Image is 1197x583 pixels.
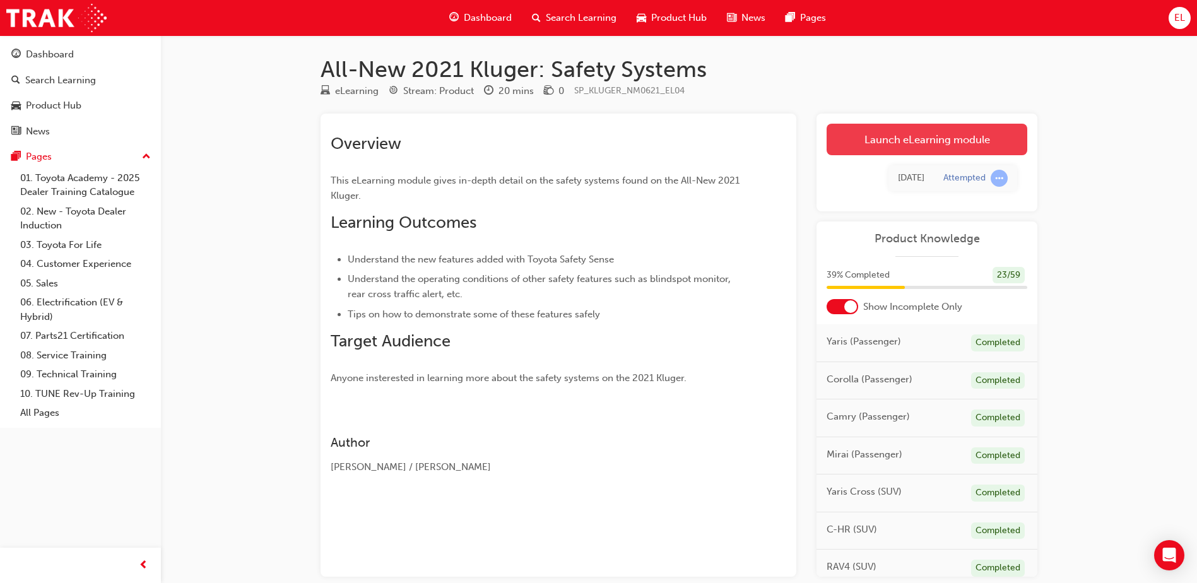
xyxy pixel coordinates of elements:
[439,5,522,31] a: guage-iconDashboard
[993,267,1025,284] div: 23 / 59
[971,409,1025,427] div: Completed
[348,309,600,320] span: Tips on how to demonstrate some of these features safely
[15,365,156,384] a: 09. Technical Training
[827,560,876,574] span: RAV4 (SUV)
[5,94,156,117] a: Product Hub
[321,56,1037,83] h1: All-New 2021 Kluger: Safety Systems
[15,293,156,326] a: 06. Electrification (EV & Hybrid)
[546,11,616,25] span: Search Learning
[25,73,96,88] div: Search Learning
[558,84,564,98] div: 0
[5,69,156,92] a: Search Learning
[15,274,156,293] a: 05. Sales
[498,84,534,98] div: 20 mins
[5,145,156,168] button: Pages
[11,151,21,163] span: pages-icon
[335,84,379,98] div: eLearning
[139,558,148,574] span: prev-icon
[403,84,474,98] div: Stream: Product
[348,254,614,265] span: Understand the new features added with Toyota Safety Sense
[464,11,512,25] span: Dashboard
[389,83,474,99] div: Stream
[1154,540,1184,570] div: Open Intercom Messenger
[15,168,156,202] a: 01. Toyota Academy - 2025 Dealer Training Catalogue
[863,300,962,314] span: Show Incomplete Only
[717,5,775,31] a: news-iconNews
[15,254,156,274] a: 04. Customer Experience
[827,124,1027,155] a: Launch eLearning module
[5,120,156,143] a: News
[574,85,685,96] span: Learning resource code
[827,522,877,537] span: C-HR (SUV)
[532,10,541,26] span: search-icon
[11,75,20,86] span: search-icon
[331,175,742,201] span: This eLearning module gives in-depth detail on the safety systems found on the All-New 2021 Kluger.
[6,4,107,32] img: Trak
[321,83,379,99] div: Type
[827,268,890,283] span: 39 % Completed
[5,43,156,66] a: Dashboard
[827,409,910,424] span: Camry (Passenger)
[331,213,476,232] span: Learning Outcomes
[331,331,451,351] span: Target Audience
[11,126,21,138] span: news-icon
[637,10,646,26] span: car-icon
[627,5,717,31] a: car-iconProduct Hub
[26,98,81,113] div: Product Hub
[15,202,156,235] a: 02. New - Toyota Dealer Induction
[331,134,401,153] span: Overview
[321,86,330,97] span: learningResourceType_ELEARNING-icon
[971,334,1025,351] div: Completed
[331,372,687,384] span: Anyone insterested in learning more about the safety systems on the 2021 Kluger.
[5,40,156,145] button: DashboardSearch LearningProduct HubNews
[971,560,1025,577] div: Completed
[15,326,156,346] a: 07. Parts21 Certification
[827,447,902,462] span: Mirai (Passenger)
[26,150,52,164] div: Pages
[142,149,151,165] span: up-icon
[943,172,986,184] div: Attempted
[991,170,1008,187] span: learningRecordVerb_ATTEMPT-icon
[971,372,1025,389] div: Completed
[544,86,553,97] span: money-icon
[827,372,912,387] span: Corolla (Passenger)
[971,485,1025,502] div: Completed
[484,86,493,97] span: clock-icon
[775,5,836,31] a: pages-iconPages
[827,232,1027,246] a: Product Knowledge
[449,10,459,26] span: guage-icon
[741,11,765,25] span: News
[1174,11,1185,25] span: EL
[544,83,564,99] div: Price
[331,435,741,450] h3: Author
[827,485,902,499] span: Yaris Cross (SUV)
[971,447,1025,464] div: Completed
[898,171,924,185] div: Sat Aug 23 2025 08:40:02 GMT+1000 (Australian Eastern Standard Time)
[1169,7,1191,29] button: EL
[484,83,534,99] div: Duration
[348,273,733,300] span: Understand the operating conditions of other safety features such as blindspot monitor, rear cros...
[331,460,741,474] div: [PERSON_NAME] / [PERSON_NAME]
[522,5,627,31] a: search-iconSearch Learning
[827,334,901,349] span: Yaris (Passenger)
[389,86,398,97] span: target-icon
[800,11,826,25] span: Pages
[26,47,74,62] div: Dashboard
[15,346,156,365] a: 08. Service Training
[11,49,21,61] span: guage-icon
[15,384,156,404] a: 10. TUNE Rev-Up Training
[26,124,50,139] div: News
[727,10,736,26] span: news-icon
[971,522,1025,539] div: Completed
[15,403,156,423] a: All Pages
[11,100,21,112] span: car-icon
[651,11,707,25] span: Product Hub
[786,10,795,26] span: pages-icon
[15,235,156,255] a: 03. Toyota For Life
